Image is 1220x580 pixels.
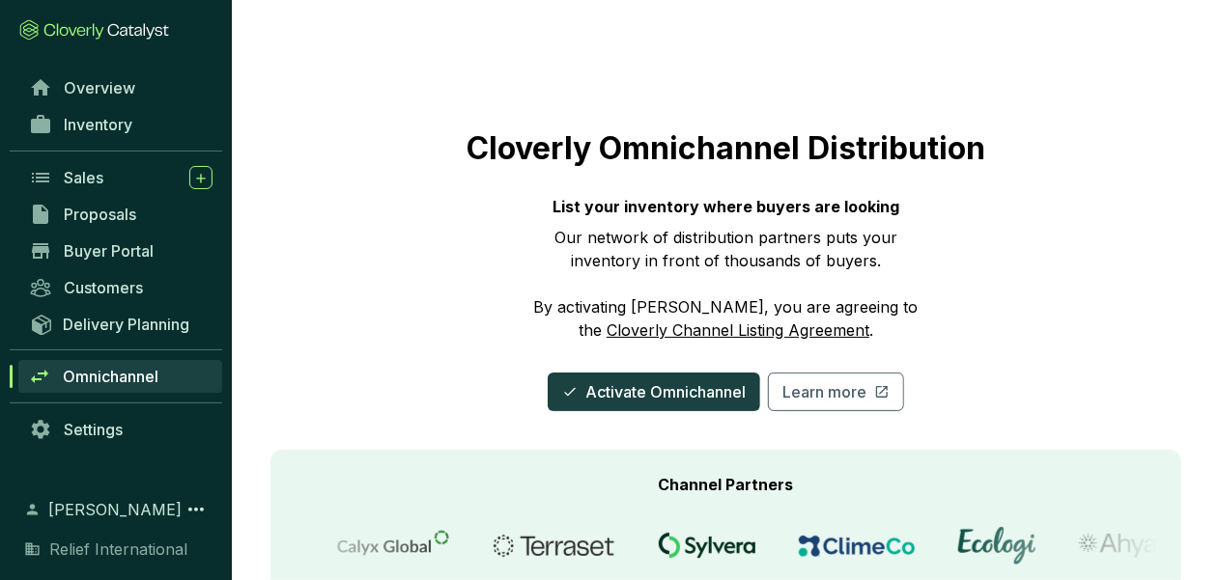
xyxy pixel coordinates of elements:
[782,380,866,403] span: Learn more
[467,125,985,172] h1: Cloverly Omnichannel Distribution
[48,498,182,521] span: [PERSON_NAME]
[64,278,143,297] span: Customers
[585,380,746,403] span: Activate Omnichannel
[63,315,189,334] span: Delivery Planning
[19,271,222,304] a: Customers
[63,367,158,386] span: Omnichannel
[294,530,449,561] img: Calyx logo
[1079,534,1156,558] img: Ahya logo
[64,168,103,187] span: Sales
[64,420,123,439] span: Settings
[493,535,615,558] img: Terraset logo
[768,373,904,411] button: Learn more
[64,241,154,261] span: Buyer Portal
[799,536,915,557] img: Climeco logo
[64,78,135,97] span: Overview
[958,527,1036,565] img: Ecologi logo
[49,538,187,561] span: Relief International
[19,308,222,340] a: Delivery Planning
[533,226,920,342] div: Our network of distribution partners puts your inventory in front of thousands of buyers. By acti...
[64,205,136,224] span: Proposals
[607,320,869,340] a: Cloverly Channel Listing Agreement
[19,235,222,267] a: Buyer Portal
[19,161,222,194] a: Sales
[659,533,755,559] img: Sylvera logo
[294,473,1158,496] div: Channel Partners
[19,71,222,104] a: Overview
[533,195,920,226] div: List your inventory where buyers are looking
[19,413,222,446] a: Settings
[18,360,222,393] a: Omnichannel
[19,108,222,141] a: Inventory
[19,198,222,231] a: Proposals
[548,373,760,411] button: Activate Omnichannel
[64,115,132,134] span: Inventory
